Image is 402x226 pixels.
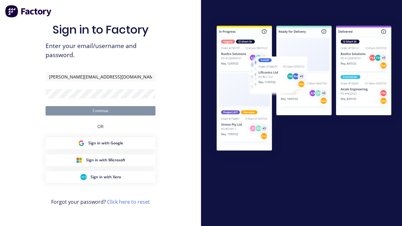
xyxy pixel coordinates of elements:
span: Sign in with Microsoft [86,157,125,163]
button: Google Sign inSign in with Google [46,137,155,149]
span: Sign in with Xero [90,174,121,180]
img: Factory [5,5,52,18]
img: Google Sign in [78,140,84,146]
div: OR [97,116,104,137]
span: Enter your email/username and password. [46,41,155,60]
button: Continue [46,106,155,116]
span: Forgot your password? [51,198,150,206]
span: Sign in with Google [88,140,123,146]
img: Microsoft Sign in [76,157,82,163]
img: Sign in [206,16,402,162]
a: Click here to reset [107,198,150,205]
input: Email/Username [46,72,155,82]
h1: Sign in to Factory [52,23,149,36]
button: Microsoft Sign inSign in with Microsoft [46,154,155,166]
button: Xero Sign inSign in with Xero [46,171,155,183]
img: Xero Sign in [80,174,87,180]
